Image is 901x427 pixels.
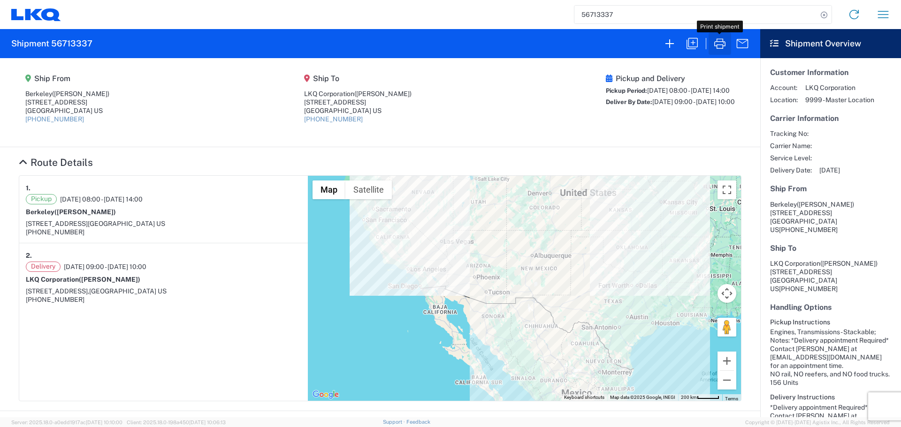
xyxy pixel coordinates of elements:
[779,285,838,292] span: [PHONE_NUMBER]
[770,129,812,138] span: Tracking No:
[770,154,812,162] span: Service Level:
[770,303,891,312] h5: Handling Options
[26,194,57,204] span: Pickup
[304,74,412,83] h5: Ship To
[770,259,891,293] address: [GEOGRAPHIC_DATA] US
[310,389,341,401] a: Open this area in Google Maps (opens a new window)
[606,74,735,83] h5: Pickup and Delivery
[60,195,143,203] span: [DATE] 08:00 - [DATE] 14:00
[26,208,116,216] strong: Berkeley
[25,90,109,98] div: Berkeley
[770,68,891,77] h5: Customer Information
[610,395,675,400] span: Map data ©2025 Google, INEGI
[606,87,647,94] span: Pickup Period:
[718,371,736,390] button: Zoom out
[725,396,738,401] a: Terms
[11,420,122,425] span: Server: 2025.18.0-a0edd1917ac
[770,96,798,104] span: Location:
[574,6,817,23] input: Shipment, tracking or reference number
[88,220,165,227] span: [GEOGRAPHIC_DATA] US
[797,201,854,208] span: ([PERSON_NAME])
[89,287,167,295] span: [GEOGRAPHIC_DATA] US
[26,287,89,295] span: [STREET_ADDRESS],
[11,38,92,49] h2: Shipment 56713337
[770,184,891,193] h5: Ship From
[345,180,392,199] button: Show satellite imagery
[54,208,116,216] span: ([PERSON_NAME])
[770,209,832,217] span: [STREET_ADDRESS]
[770,318,891,326] h6: Pickup Instructions
[770,244,891,253] h5: Ship To
[760,29,901,58] header: Shipment Overview
[681,395,697,400] span: 200 km
[819,166,840,174] span: [DATE]
[647,87,730,94] span: [DATE] 08:00 - [DATE] 14:00
[52,90,109,97] span: ([PERSON_NAME])
[26,220,88,227] span: [STREET_ADDRESS]
[770,260,878,276] span: LKQ Corporation [STREET_ADDRESS]
[304,90,412,98] div: LKQ Corporation
[79,276,140,283] span: ([PERSON_NAME])
[310,389,341,401] img: Google
[770,201,797,208] span: Berkeley
[805,83,874,92] span: LKQ Corporation
[26,262,61,272] span: Delivery
[718,284,736,303] button: Map camera controls
[127,420,226,425] span: Client: 2025.18.0-198a450
[805,96,874,104] span: 9999 - Master Location
[770,142,812,150] span: Carrier Name:
[770,200,891,234] address: [GEOGRAPHIC_DATA] US
[64,262,146,271] span: [DATE] 09:00 - [DATE] 10:00
[26,182,31,194] strong: 1.
[770,166,812,174] span: Delivery Date:
[718,352,736,370] button: Zoom in
[606,98,652,105] span: Deliver By Date:
[678,394,722,401] button: Map Scale: 200 km per 44 pixels
[304,106,412,115] div: [GEOGRAPHIC_DATA] US
[25,98,109,106] div: [STREET_ADDRESS]
[19,157,93,168] a: Hide Details
[26,276,140,283] strong: LKQ Corporation
[770,114,891,123] h5: Carrier Information
[406,419,430,425] a: Feedback
[26,228,301,236] div: [PHONE_NUMBER]
[25,106,109,115] div: [GEOGRAPHIC_DATA] US
[770,83,798,92] span: Account:
[652,98,735,105] span: [DATE] 09:00 - [DATE] 10:00
[313,180,345,199] button: Show street map
[304,98,412,106] div: [STREET_ADDRESS]
[718,318,736,337] button: Drag Pegman onto the map to open Street View
[26,295,301,304] div: [PHONE_NUMBER]
[189,420,226,425] span: [DATE] 10:06:13
[86,420,122,425] span: [DATE] 10:10:00
[770,393,891,401] h6: Delivery Instructions
[383,419,406,425] a: Support
[304,115,363,123] a: [PHONE_NUMBER]
[25,115,84,123] a: [PHONE_NUMBER]
[26,250,32,262] strong: 2.
[25,74,109,83] h5: Ship From
[770,328,891,387] div: Engines, Transmissions - Stackable; Notes: *Delivery appointment Required* Contact [PERSON_NAME] ...
[745,418,890,427] span: Copyright © [DATE]-[DATE] Agistix Inc., All Rights Reserved
[564,394,604,401] button: Keyboard shortcuts
[354,90,412,97] span: ([PERSON_NAME])
[779,226,838,233] span: [PHONE_NUMBER]
[820,260,878,267] span: ([PERSON_NAME])
[718,180,736,199] button: Toggle fullscreen view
